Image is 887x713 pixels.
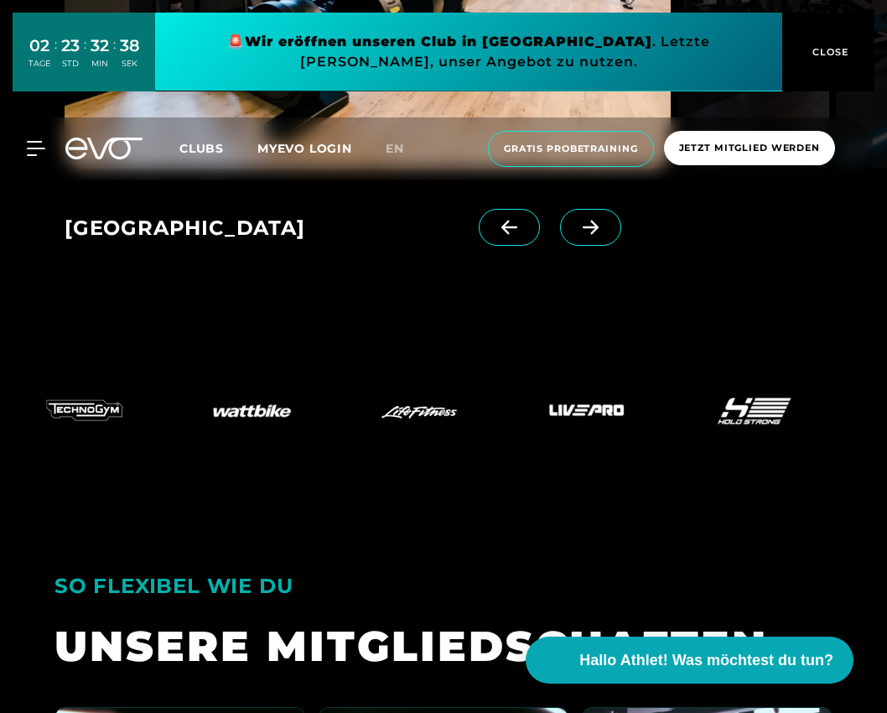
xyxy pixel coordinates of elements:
[579,649,833,672] span: Hallo Athlet! Was möchtest du tun?
[61,58,80,70] div: STD
[504,142,638,156] span: Gratis Probetraining
[671,369,838,453] img: evofitness – null
[120,58,140,70] div: SEK
[54,566,833,606] div: SO FLEXIBEL WIE DU
[659,131,840,167] a: Jetzt Mitglied werden
[84,35,86,80] div: :
[782,13,874,91] button: CLOSE
[386,141,404,156] span: en
[526,637,853,684] button: Hallo Athlet! Was möchtest du tun?
[386,139,424,159] a: en
[503,369,671,453] img: evofitness – null
[257,141,352,156] a: MYEVO LOGIN
[29,58,50,70] div: TAGE
[113,35,116,80] div: :
[91,58,109,70] div: MIN
[679,141,820,155] span: Jetzt Mitglied werden
[61,34,80,58] div: 23
[54,35,57,80] div: :
[179,140,257,156] a: Clubs
[168,369,335,453] img: evofitness – null
[120,34,140,58] div: 38
[91,34,109,58] div: 32
[179,141,224,156] span: Clubs
[54,619,833,674] div: UNSERE MITGLIED­SCHAFTEN
[335,369,503,453] img: evofitness – null
[483,131,659,167] a: Gratis Probetraining
[29,34,50,58] div: 02
[808,44,849,60] span: CLOSE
